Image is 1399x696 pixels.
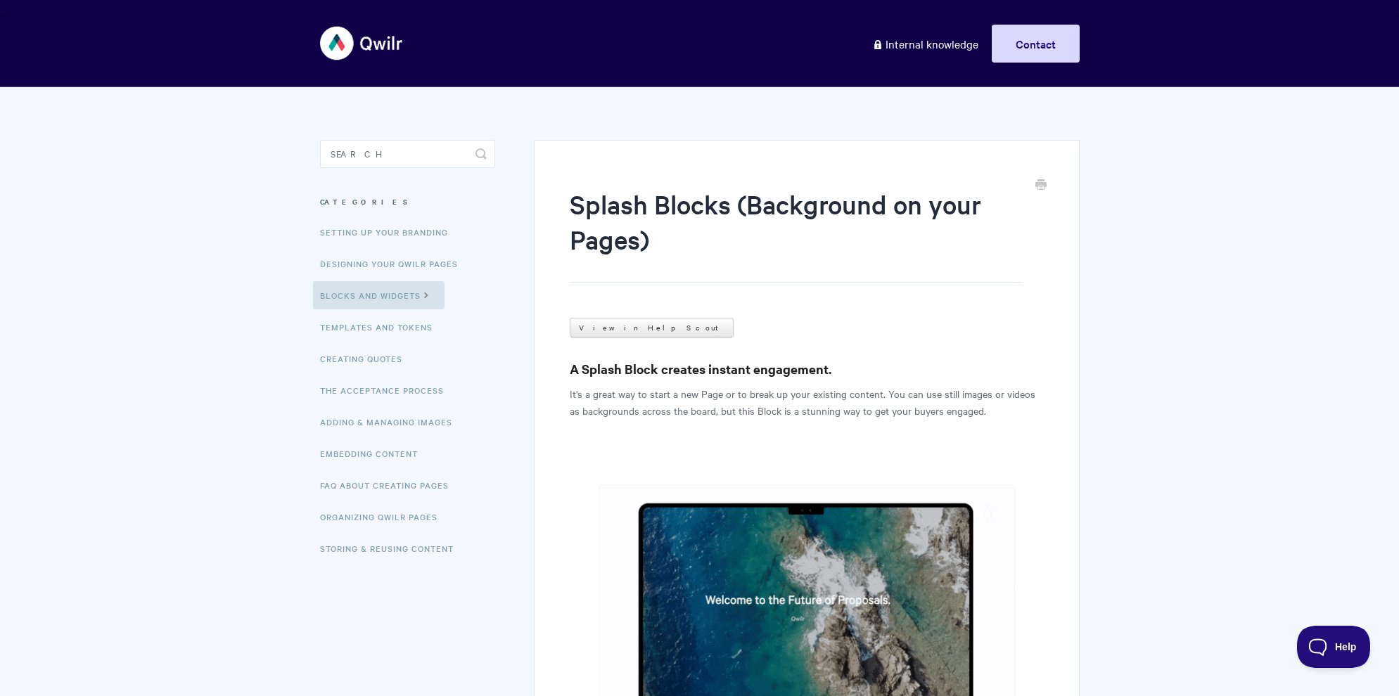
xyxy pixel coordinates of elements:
[320,439,428,468] a: Embedding Content
[992,25,1080,63] a: Contact
[570,186,1022,283] h1: Splash Blocks (Background on your Pages)
[320,376,454,404] a: The Acceptance Process
[862,25,989,63] a: Internal knowledge
[320,218,459,246] a: Setting up your Branding
[320,313,443,341] a: Templates and Tokens
[320,17,404,70] img: Qwilr Help Center
[1035,178,1047,193] a: Print this Article
[1297,626,1371,668] iframe: Toggle Customer Support
[320,503,448,531] a: Organizing Qwilr Pages
[320,408,463,436] a: Adding & Managing Images
[320,534,464,562] a: Storing & Reusing Content
[570,360,831,378] strong: A Splash Block creates instant engagement.
[320,140,495,168] input: Search
[570,318,734,337] a: View in Help Scout
[320,471,459,499] a: FAQ About Creating Pages
[313,281,445,309] a: Blocks and Widgets
[320,250,468,278] a: Designing Your Qwilr Pages
[570,385,1043,419] p: It's a great way to start a new Page or to break up your existing content. You can use still imag...
[320,344,413,373] a: Creating Quotes
[320,189,495,214] h3: Categories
